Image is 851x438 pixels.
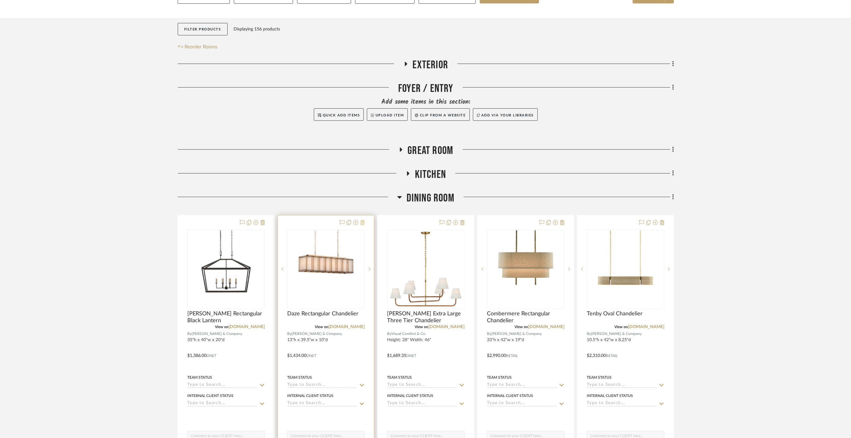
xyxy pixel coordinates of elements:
span: [PERSON_NAME] Rectangular Black Lantern [187,310,265,324]
div: Internal Client Status [187,393,234,399]
img: Denison Rectangular Black Lantern [195,230,257,308]
span: [PERSON_NAME] & Company [491,331,542,337]
a: [DOMAIN_NAME] [428,325,465,329]
div: Team Status [187,375,212,380]
input: Type to Search… [187,382,257,388]
span: [PERSON_NAME] Extra Large Three Tier Chandelier [387,310,465,324]
input: Type to Search… [587,382,657,388]
div: Internal Client Status [487,393,533,399]
input: Type to Search… [487,382,557,388]
a: [DOMAIN_NAME] [628,325,664,329]
input: Type to Search… [587,401,657,407]
span: View on [515,325,528,329]
a: [DOMAIN_NAME] [229,325,265,329]
span: View on [315,325,328,329]
button: Add via your libraries [473,108,538,121]
span: Reorder Rooms [185,43,218,51]
div: Add some items in this section: [178,98,674,106]
span: [PERSON_NAME] & Company [292,331,342,337]
span: Combermere Rectangular Chandelier [487,310,564,324]
div: Team Status [487,375,512,380]
span: [PERSON_NAME] & Company [591,331,642,337]
span: By [587,331,591,337]
a: [DOMAIN_NAME] [528,325,564,329]
img: Basden Extra Large Three Tier Chandelier [388,231,464,307]
input: Type to Search… [287,401,357,407]
span: Visual Comfort & Co. [391,331,426,337]
button: Filter Products [178,23,228,36]
span: Kitchen [415,168,446,181]
span: By [387,331,391,337]
div: 0 [587,230,664,308]
span: View on [415,325,428,329]
input: Type to Search… [287,382,357,388]
span: Dining Room [407,192,454,205]
button: Upload Item [367,108,408,121]
span: By [487,331,491,337]
span: View on [614,325,628,329]
span: By [187,331,192,337]
input: Type to Search… [387,401,457,407]
span: Quick Add Items [323,114,360,117]
img: Combermere Rectangular Chandelier [495,230,557,308]
div: 0 [287,230,364,308]
span: [PERSON_NAME] & Company [192,331,242,337]
a: [DOMAIN_NAME] [328,325,365,329]
div: Team Status [287,375,312,380]
div: Internal Client Status [587,393,633,399]
span: Tenby Oval Chandelier [587,310,643,317]
img: Tenby Oval Chandelier [595,230,657,308]
div: Displaying 156 products [234,23,280,35]
img: Daze Rectangular Chandelier [295,230,357,308]
span: View on [215,325,229,329]
div: Internal Client Status [287,393,333,399]
button: Reorder Rooms [178,43,218,51]
span: Great Room [408,144,453,157]
input: Type to Search… [187,401,257,407]
span: Daze Rectangular Chandelier [287,310,359,317]
button: Clip from a website [411,108,470,121]
span: By [287,331,292,337]
div: Team Status [387,375,412,380]
input: Type to Search… [387,382,457,388]
div: Internal Client Status [387,393,433,399]
div: Team Status [587,375,612,380]
input: Type to Search… [487,401,557,407]
span: Exterior [413,58,448,72]
button: Quick Add Items [314,108,364,121]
